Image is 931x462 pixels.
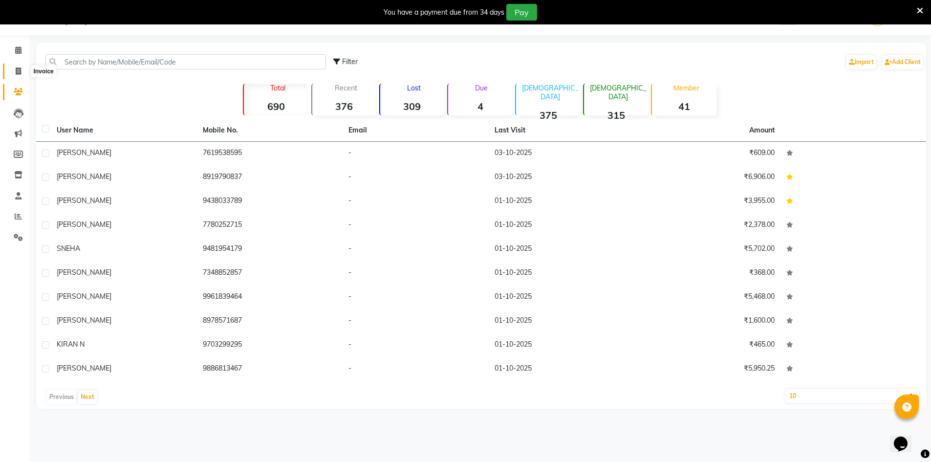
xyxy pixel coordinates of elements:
td: ₹609.00 [634,142,780,166]
strong: 315 [584,109,648,121]
button: Next [78,390,97,404]
div: You have a payment due from 34 days [384,7,504,18]
td: 01-10-2025 [489,238,635,262]
th: Last Visit [489,119,635,142]
p: Due [450,84,512,92]
span: [PERSON_NAME] [57,196,111,205]
button: Pay [506,4,537,21]
td: ₹6,906.00 [634,166,780,190]
td: 01-10-2025 [489,190,635,214]
p: Member [656,84,716,92]
td: ₹5,702.00 [634,238,780,262]
strong: 375 [516,109,580,121]
iframe: chat widget [890,423,921,452]
td: - [343,286,489,309]
td: 9886813467 [197,357,343,381]
div: Invoice [31,66,56,77]
td: 01-10-2025 [489,357,635,381]
td: - [343,190,489,214]
span: SNEHA [57,244,80,253]
td: - [343,333,489,357]
th: User Name [51,119,197,142]
th: Email [343,119,489,142]
span: Filter [342,57,358,66]
td: 01-10-2025 [489,262,635,286]
strong: 376 [312,100,376,112]
p: Lost [384,84,444,92]
p: [DEMOGRAPHIC_DATA] [520,84,580,101]
td: 01-10-2025 [489,214,635,238]
td: ₹3,955.00 [634,190,780,214]
span: KIRAN N [57,340,85,349]
td: - [343,142,489,166]
span: [PERSON_NAME] [57,148,111,157]
td: 9438033789 [197,190,343,214]
span: [PERSON_NAME] [57,220,111,229]
td: 8978571687 [197,309,343,333]
p: Recent [316,84,376,92]
strong: 4 [448,100,512,112]
td: - [343,357,489,381]
a: Add Client [882,55,923,69]
input: Search by Name/Mobile/Email/Code [45,54,326,69]
td: ₹5,950.25 [634,357,780,381]
td: - [343,309,489,333]
p: Total [248,84,308,92]
a: Import [846,55,876,69]
td: 9703299295 [197,333,343,357]
td: - [343,214,489,238]
td: 01-10-2025 [489,309,635,333]
td: 01-10-2025 [489,333,635,357]
td: 7348852857 [197,262,343,286]
td: 9481954179 [197,238,343,262]
td: 03-10-2025 [489,166,635,190]
strong: 690 [244,100,308,112]
span: [PERSON_NAME] [57,268,111,277]
td: - [343,262,489,286]
td: ₹1,600.00 [634,309,780,333]
span: [PERSON_NAME] [57,292,111,301]
td: 03-10-2025 [489,142,635,166]
td: 8919790837 [197,166,343,190]
td: 9961839464 [197,286,343,309]
td: 7780252715 [197,214,343,238]
span: [PERSON_NAME] [57,172,111,181]
td: ₹465.00 [634,333,780,357]
th: Amount [743,119,780,141]
p: [DEMOGRAPHIC_DATA] [588,84,648,101]
td: ₹2,378.00 [634,214,780,238]
strong: 41 [652,100,716,112]
td: - [343,166,489,190]
td: - [343,238,489,262]
td: ₹5,468.00 [634,286,780,309]
td: ₹368.00 [634,262,780,286]
td: 7619538595 [197,142,343,166]
span: [PERSON_NAME] [57,316,111,325]
td: 01-10-2025 [489,286,635,309]
th: Mobile No. [197,119,343,142]
span: [PERSON_NAME] [57,364,111,373]
strong: 309 [380,100,444,112]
